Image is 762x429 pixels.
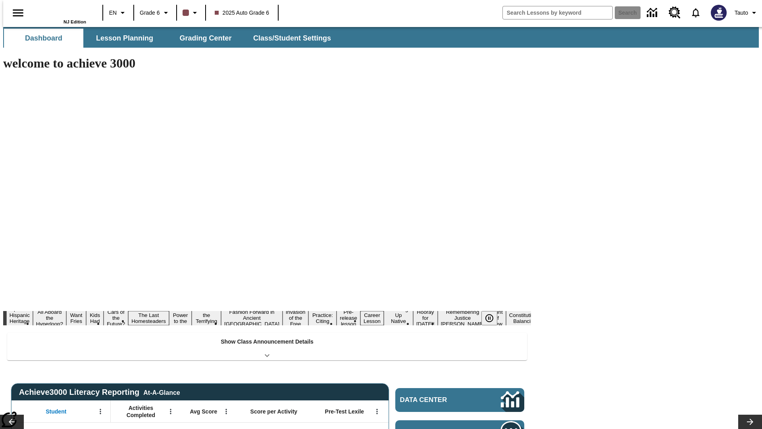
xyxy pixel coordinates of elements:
button: Slide 15 Hooray for Constitution Day! [413,308,438,328]
p: Show Class Announcement Details [221,338,314,346]
button: Profile/Settings [731,6,762,20]
span: Lesson Planning [96,34,153,43]
span: Avg Score [190,408,217,415]
a: Data Center [395,388,524,412]
span: Class/Student Settings [253,34,331,43]
button: Slide 10 The Invasion of the Free CD [283,302,309,334]
button: Class/Student Settings [247,29,337,48]
span: Activities Completed [115,404,167,419]
button: Slide 5 Cars of the Future? [104,308,128,328]
button: Slide 16 Remembering Justice O'Connor [438,308,488,328]
span: Achieve3000 Literacy Reporting [19,388,180,397]
div: Home [35,3,86,24]
button: Slide 18 The Constitution's Balancing Act [506,305,544,331]
button: Slide 3 Do You Want Fries With That? [66,299,86,337]
button: Slide 14 Cooking Up Native Traditions [384,305,413,331]
span: EN [109,9,117,17]
button: Slide 2 All Aboard the Hyperloop? [33,308,66,328]
button: Dashboard [4,29,83,48]
button: Slide 6 The Last Homesteaders [128,311,169,325]
button: Class color is dark brown. Change class color [179,6,203,20]
div: At-A-Glance [143,388,180,396]
h1: welcome to achieve 3000 [3,56,531,71]
button: Select a new avatar [706,2,731,23]
span: Score per Activity [250,408,298,415]
button: Lesson Planning [85,29,164,48]
button: Pause [481,311,497,325]
a: Data Center [642,2,664,24]
div: SubNavbar [3,29,338,48]
span: Grade 6 [140,9,160,17]
div: Pause [481,311,505,325]
button: Lesson carousel, Next [738,415,762,429]
div: SubNavbar [3,27,759,48]
button: Open Menu [220,406,232,417]
span: Grading Center [179,34,231,43]
button: Open side menu [6,1,30,25]
span: 2025 Auto Grade 6 [215,9,269,17]
a: Home [35,4,86,19]
button: Slide 4 Dirty Jobs Kids Had To Do [86,299,104,337]
input: search field [503,6,612,19]
button: Slide 13 Career Lesson [360,311,384,325]
span: Dashboard [25,34,62,43]
button: Open Menu [371,406,383,417]
button: Slide 11 Mixed Practice: Citing Evidence [308,305,337,331]
button: Slide 1 ¡Viva Hispanic Heritage Month! [6,305,33,331]
a: Notifications [685,2,706,23]
button: Slide 12 Pre-release lesson [337,308,360,328]
button: Slide 9 Fashion Forward in Ancient Rome [221,308,283,328]
span: Student [46,408,66,415]
a: Resource Center, Will open in new tab [664,2,685,23]
button: Open Menu [165,406,177,417]
button: Slide 7 Solar Power to the People [169,305,192,331]
span: Data Center [400,396,474,404]
img: Avatar [711,5,727,21]
span: Tauto [735,9,748,17]
button: Open Menu [94,406,106,417]
button: Language: EN, Select a language [106,6,131,20]
div: Show Class Announcement Details [7,333,527,360]
span: NJ Edition [63,19,86,24]
button: Grading Center [166,29,245,48]
button: Grade: Grade 6, Select a grade [137,6,174,20]
span: Pre-Test Lexile [325,408,364,415]
button: Slide 8 Attack of the Terrifying Tomatoes [192,305,221,331]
